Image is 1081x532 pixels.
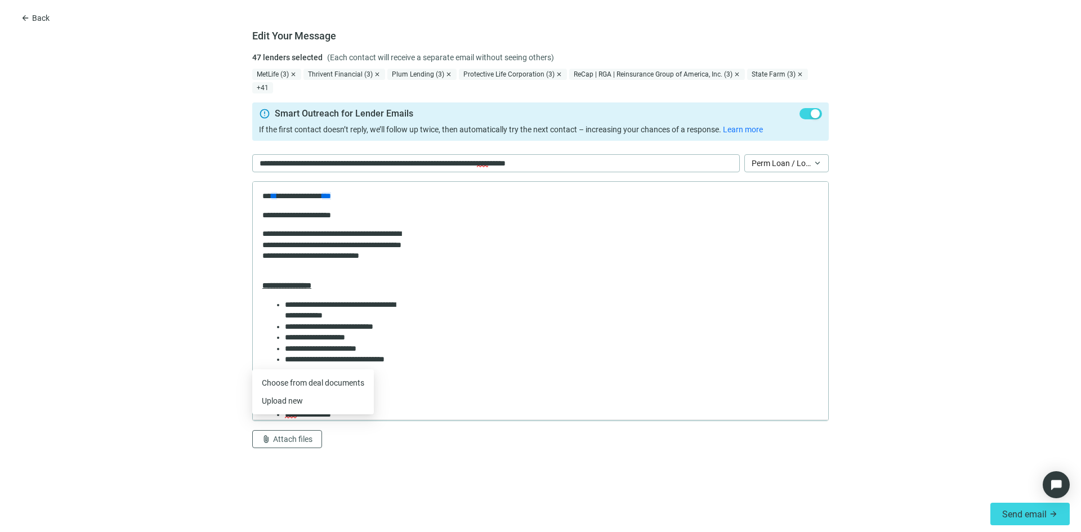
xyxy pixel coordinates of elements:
span: + 41 [252,82,273,93]
span: close [445,71,452,78]
span: close [374,71,381,78]
div: MetLife (3) [252,69,301,80]
div: Open Intercom Messenger [1043,471,1070,498]
h1: Edit Your Message [252,29,336,43]
span: Сhoose from deal documents [262,378,364,387]
span: close [556,71,562,78]
div: Plum Lending (3) [387,69,457,80]
div: ReCap | RGA | Reinsurance Group of America, Inc. (3) [569,69,745,80]
span: Attach files [273,435,312,444]
span: Perm Loan / Long Term Loan [752,155,821,172]
span: 47 lenders selected [252,52,323,63]
div: State Farm (3) [747,69,808,80]
a: Learn more [723,125,763,134]
button: Send emailarrow_forward [990,503,1070,525]
span: close [797,71,803,78]
iframe: Rich Text Area [253,182,828,419]
span: arrow_back [21,14,30,23]
span: close [734,71,740,78]
button: arrow_backBack [11,9,59,27]
span: arrow_forward [1049,509,1058,518]
span: Send email [1002,509,1047,520]
span: attach_file [262,435,271,444]
span: error [259,108,270,119]
div: If the first contact doesn’t reply, we’ll follow up twice, then automatically try the next contac... [259,124,822,135]
body: Rich Text Area. Press ALT-0 for help. [9,9,566,520]
button: Сhoose from deal documents [252,374,374,392]
span: Back [32,14,50,23]
span: Smart Outreach for Lender Emails [275,108,413,119]
button: Upload new [252,392,374,410]
span: close [290,71,297,78]
span: Upload new [262,396,303,405]
span: (Each contact will receive a separate email without seeing others) [327,52,554,63]
div: Protective Life Corporation (3) [459,69,567,80]
button: attach_fileAttach files [252,430,322,448]
div: Thrivent Financial (3) [303,69,385,80]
